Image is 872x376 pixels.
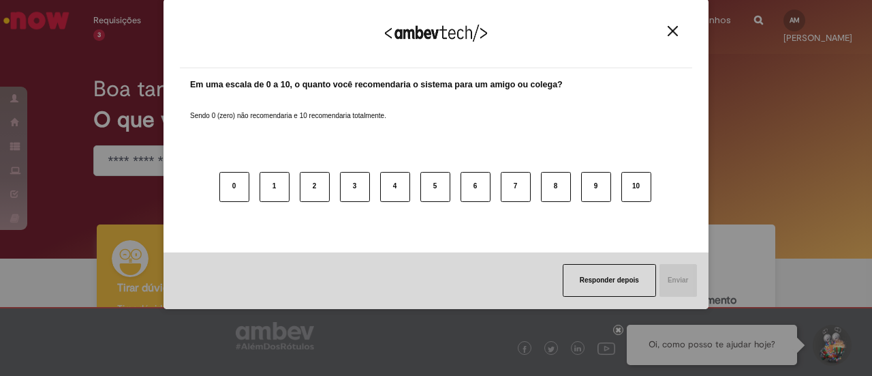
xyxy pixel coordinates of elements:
[668,26,678,36] img: Close
[461,172,490,202] button: 6
[621,172,651,202] button: 10
[219,172,249,202] button: 0
[541,172,571,202] button: 8
[260,172,290,202] button: 1
[581,172,611,202] button: 9
[563,264,656,297] button: Responder depois
[340,172,370,202] button: 3
[501,172,531,202] button: 7
[190,95,386,121] label: Sendo 0 (zero) não recomendaria e 10 recomendaria totalmente.
[420,172,450,202] button: 5
[664,25,682,37] button: Close
[385,25,487,42] img: Logo Ambevtech
[300,172,330,202] button: 2
[190,78,563,91] label: Em uma escala de 0 a 10, o quanto você recomendaria o sistema para um amigo ou colega?
[380,172,410,202] button: 4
